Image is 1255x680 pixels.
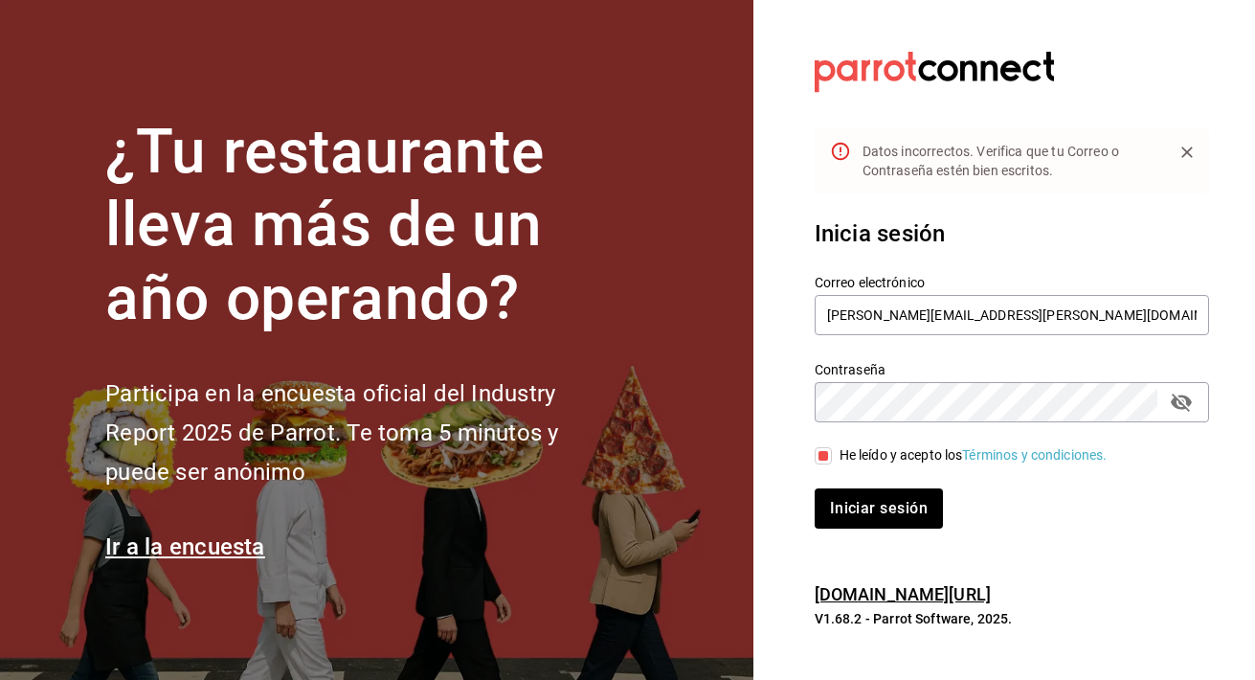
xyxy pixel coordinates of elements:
p: V1.68.2 - Parrot Software, 2025. [815,609,1209,628]
h3: Inicia sesión [815,216,1209,251]
a: Términos y condiciones. [962,447,1107,463]
input: Ingresa tu correo electrónico [815,295,1209,335]
button: Close [1173,138,1201,167]
h2: Participa en la encuesta oficial del Industry Report 2025 de Parrot. Te toma 5 minutos y puede se... [105,374,622,491]
a: [DOMAIN_NAME][URL] [815,584,991,604]
label: Contraseña [815,362,1209,375]
button: Iniciar sesión [815,488,943,529]
div: He leído y acepto los [840,445,1108,465]
a: Ir a la encuesta [105,533,265,560]
h1: ¿Tu restaurante lleva más de un año operando? [105,116,622,336]
label: Correo electrónico [815,275,1209,288]
div: Datos incorrectos. Verifica que tu Correo o Contraseña estén bien escritos. [863,134,1157,188]
button: passwordField [1165,386,1198,419]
